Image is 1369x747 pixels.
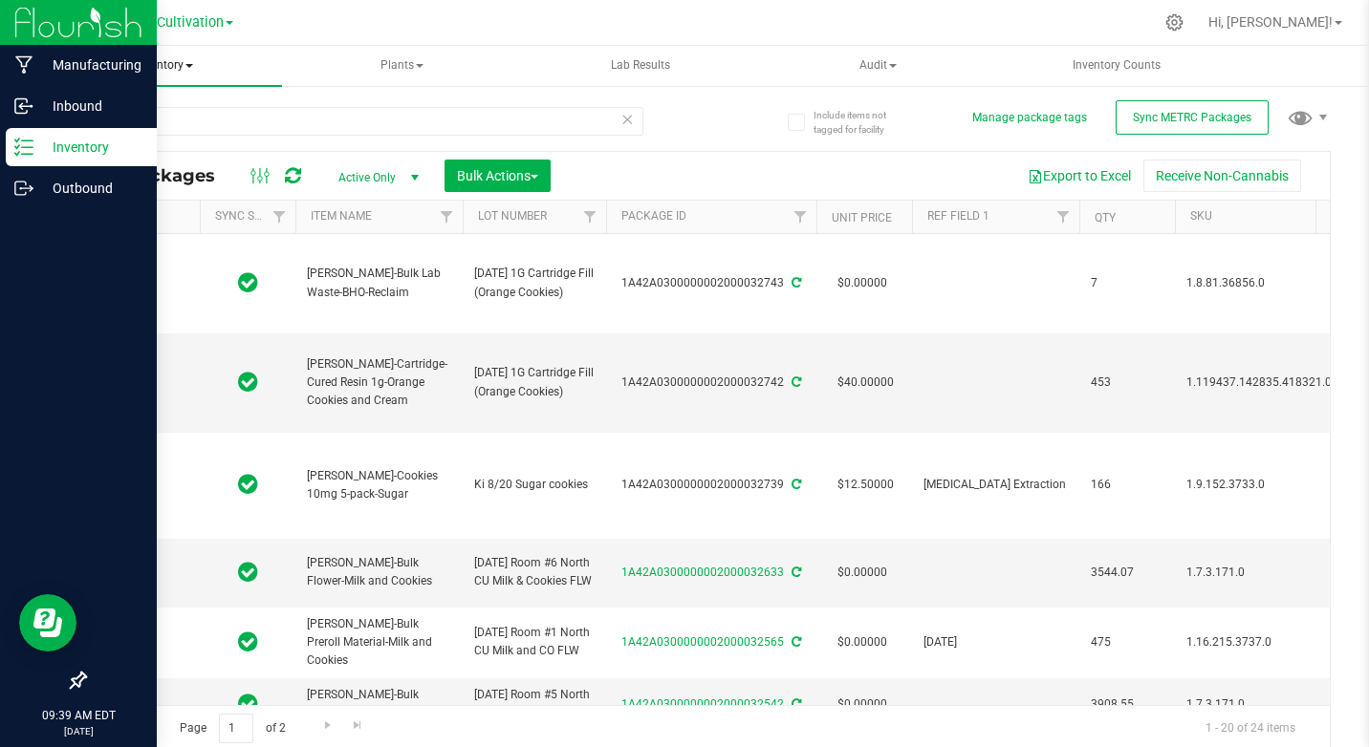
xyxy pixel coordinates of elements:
a: Lab Results [522,46,758,86]
p: Outbound [33,177,148,200]
span: Sync METRC Packages [1133,111,1251,124]
span: [PERSON_NAME]-Bulk Flower-Milk and Cookies [307,686,451,722]
span: In Sync [238,559,258,586]
div: Manage settings [1163,13,1186,32]
span: [DATE] Room #1 North CU Milk and CO FLW [474,624,595,660]
a: Unit Price [832,211,892,224]
span: 1 - 20 of 24 items [1190,714,1311,742]
p: [DATE] [9,724,148,738]
a: Package ID [621,209,686,223]
button: Manage package tags [972,110,1087,126]
a: Filter [785,201,816,233]
button: Receive Non-Cannabis [1143,160,1301,192]
span: Audit [761,47,995,85]
span: Clear [621,107,635,132]
span: $0.00000 [828,629,897,656]
span: [MEDICAL_DATA] Extraction [924,476,1068,494]
span: 1.7.3.171.0 [1186,564,1331,582]
span: Sync from Compliance System [789,566,801,579]
a: Filter [264,201,295,233]
span: [DATE] 1G Cartridge Fill (Orange Cookies) [474,265,595,301]
span: In Sync [238,471,258,498]
a: Qty [1095,211,1116,224]
a: Item Name [311,209,372,223]
span: Page of 2 [163,714,301,743]
span: $12.50000 [828,471,903,499]
span: $40.00000 [828,369,903,396]
span: 1.9.152.3733.0 [1186,476,1331,494]
span: Cultivation [157,14,224,31]
a: 1A42A0300000002000032565 [621,635,784,649]
span: 3908.55 [1091,695,1163,714]
span: [DATE] Room #6 North CU Milk & Cookies FLW [474,554,595,590]
span: In Sync [238,629,258,655]
button: Sync METRC Packages [1116,100,1269,135]
div: 1A42A0300000002000032739 [603,476,819,494]
span: Sync from Compliance System [789,276,801,289]
span: 7 [1091,274,1163,292]
span: In Sync [238,369,258,395]
a: Filter [431,201,463,233]
span: 1.119437.142835.418321.0 [1186,373,1332,392]
span: Include items not tagged for facility [814,108,909,137]
span: Sync from Compliance System [789,697,801,711]
span: Inventory Counts [1047,57,1186,74]
button: Export to Excel [1015,160,1143,192]
span: [DATE] 1G Cartridge Fill (Orange Cookies) [474,364,595,400]
a: Inventory Counts [998,46,1234,86]
span: $0.00000 [828,269,897,297]
a: Audit [760,46,996,86]
p: Manufacturing [33,53,148,76]
span: Plants [285,47,519,85]
span: Sync from Compliance System [789,635,801,649]
span: Bulk Actions [457,168,538,183]
inline-svg: Inbound [14,96,33,116]
input: 1 [219,714,253,743]
span: Sync from Compliance System [789,478,801,491]
span: [PERSON_NAME]-Cartridge-Cured Resin 1g-Orange Cookies and Cream [307,355,451,411]
div: 1A42A0300000002000032742 [603,373,819,392]
p: Inbound [33,95,148,117]
inline-svg: Inventory [14,138,33,157]
span: $0.00000 [828,691,897,718]
span: Sync from Compliance System [789,375,801,389]
span: Lab Results [585,57,696,74]
span: Hi, [PERSON_NAME]! [1208,14,1333,30]
a: Go to the last page [344,714,372,739]
span: In Sync [238,269,258,296]
span: [PERSON_NAME]-Bulk Lab Waste-BHO-Reclaim [307,265,451,301]
a: Plants [284,46,520,86]
span: [PERSON_NAME]-Bulk Flower-Milk and Cookies [307,554,451,590]
a: Go to the next page [314,714,341,739]
inline-svg: Outbound [14,179,33,198]
a: Sync Status [215,209,289,223]
span: [PERSON_NAME]-Cookies 10mg 5-pack-Sugar [307,467,451,503]
a: Filter [575,201,606,233]
span: 3544.07 [1091,564,1163,582]
input: Search Package ID, Item Name, SKU, Lot or Part Number... [84,107,643,136]
span: Ki 8/20 Sugar cookies [474,476,595,494]
span: 1.16.215.3737.0 [1186,633,1331,651]
a: Lot Number [478,209,547,223]
a: SKU [1190,209,1212,223]
a: 1A42A0300000002000032633 [621,566,784,579]
span: 1.8.81.36856.0 [1186,274,1331,292]
a: Filter [1048,201,1079,233]
span: $0.00000 [828,559,897,587]
span: [PERSON_NAME]-Bulk Preroll Material-Milk and Cookies [307,615,451,671]
a: Inventory [46,46,282,86]
a: 1A42A0300000002000032542 [621,697,784,711]
p: 09:39 AM EDT [9,707,148,724]
span: 475 [1091,633,1163,651]
span: All Packages [99,165,234,186]
iframe: Resource center [19,594,76,651]
span: 166 [1091,476,1163,494]
div: 1A42A0300000002000032743 [603,274,819,292]
a: Ref Field 1 [927,209,989,223]
span: 1.7.3.171.0 [1186,695,1331,714]
button: Bulk Actions [445,160,551,192]
span: [DATE] Room #5 North CU Milk & Cookies FLW [474,686,595,722]
span: 453 [1091,373,1163,392]
span: In Sync [238,691,258,717]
